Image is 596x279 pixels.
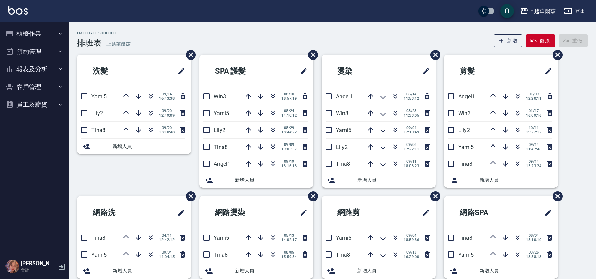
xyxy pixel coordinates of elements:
span: Lily2 [458,127,470,133]
span: Win3 [214,93,226,100]
span: 08/05 [281,250,297,255]
span: 04/11 [159,233,175,238]
span: 刪除班表 [303,45,319,65]
span: 修改班表的標題 [418,63,430,79]
span: 刪除班表 [303,186,319,206]
span: 19:22:12 [526,130,541,135]
span: 16:09:16 [526,113,541,118]
span: 08/10 [281,92,297,96]
span: 13:10:48 [159,130,175,135]
span: 刪除班表 [548,186,564,206]
div: 新增人員 [77,139,191,154]
span: Angel1 [336,93,353,100]
span: 18:08:23 [404,164,419,168]
span: 12:42:12 [159,238,175,242]
span: 09/19 [281,159,297,164]
span: 08/23 [404,109,419,113]
span: 14:02:17 [281,238,297,242]
span: 01/09 [526,92,541,96]
span: Yami5 [91,93,107,100]
button: save [500,4,514,18]
div: 新增人員 [199,263,313,279]
span: 新增人員 [235,176,308,184]
button: 復原 [526,34,555,47]
span: Lily2 [91,110,103,117]
span: 刪除班表 [181,186,197,206]
span: 14:04:15 [159,255,175,259]
span: Yami5 [336,127,351,133]
span: 刪除班表 [548,45,564,65]
span: 08/29 [281,126,297,130]
span: 06/14 [404,92,419,96]
span: 新增人員 [113,143,185,150]
h2: 洗髮 [82,59,146,84]
div: 新增人員 [322,172,436,188]
span: 09/20 [159,109,175,113]
span: 修改班表的標題 [295,63,308,79]
span: 修改班表的標題 [540,204,552,221]
span: 新增人員 [113,267,185,275]
span: 16:43:38 [159,96,175,101]
span: Tina8 [458,235,472,241]
span: 08/04 [526,233,541,238]
button: 櫃檯作業 [3,25,66,43]
h2: SPA 護髮 [205,59,275,84]
button: 預約管理 [3,43,66,61]
span: 刪除班表 [425,186,441,206]
span: 09/20 [159,126,175,130]
button: 登出 [561,5,588,18]
span: 15:59:54 [281,255,297,259]
span: 修改班表的標題 [173,63,185,79]
span: Angel1 [458,93,475,100]
span: 09/09 [281,142,297,147]
h6: — 上越華爾茲 [102,41,131,48]
div: 新增人員 [444,263,558,279]
span: Win3 [458,110,471,117]
button: 客戶管理 [3,78,66,96]
button: 新增 [494,34,523,47]
span: 新增人員 [235,267,308,275]
span: 18:57:19 [281,96,297,101]
button: 員工及薪資 [3,96,66,114]
h2: 剪髮 [449,59,513,84]
img: Logo [8,6,28,15]
span: 09/11 [404,159,419,164]
h2: Employee Schedule [77,31,130,35]
span: 新增人員 [357,267,430,275]
span: 新增人員 [480,176,552,184]
h2: 網路洗 [82,200,149,225]
span: 修改班表的標題 [418,204,430,221]
span: 09/04 [159,250,175,255]
h2: 網路剪 [327,200,394,225]
span: 刪除班表 [181,45,197,65]
span: 18:16:18 [281,164,297,168]
h2: 燙染 [327,59,390,84]
div: 新增人員 [322,263,436,279]
h3: 排班表 [77,38,102,48]
span: Yami5 [91,251,107,258]
span: Yami5 [336,235,351,241]
div: 新增人員 [77,263,191,279]
span: 09/14 [159,92,175,96]
span: 09/14 [526,142,541,147]
span: 18:59:36 [404,238,419,242]
span: 19:05:57 [281,147,297,151]
span: Tina8 [214,144,228,150]
span: Tina8 [458,161,472,167]
span: Tina8 [336,251,350,258]
div: 上越華爾茲 [528,7,556,15]
span: 18:58:13 [526,255,541,259]
span: Yami5 [458,144,474,150]
h2: 網路燙染 [205,200,275,225]
span: 03/26 [526,250,541,255]
h5: [PERSON_NAME] [21,260,56,267]
span: 12:20:11 [526,96,541,101]
span: 10/11 [526,126,541,130]
span: Lily2 [214,127,225,133]
span: Yami5 [458,251,474,258]
span: Tina8 [214,251,228,258]
span: Yami5 [214,110,229,117]
span: 修改班表的標題 [540,63,552,79]
span: 刪除班表 [425,45,441,65]
span: 17:22:11 [404,147,419,151]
